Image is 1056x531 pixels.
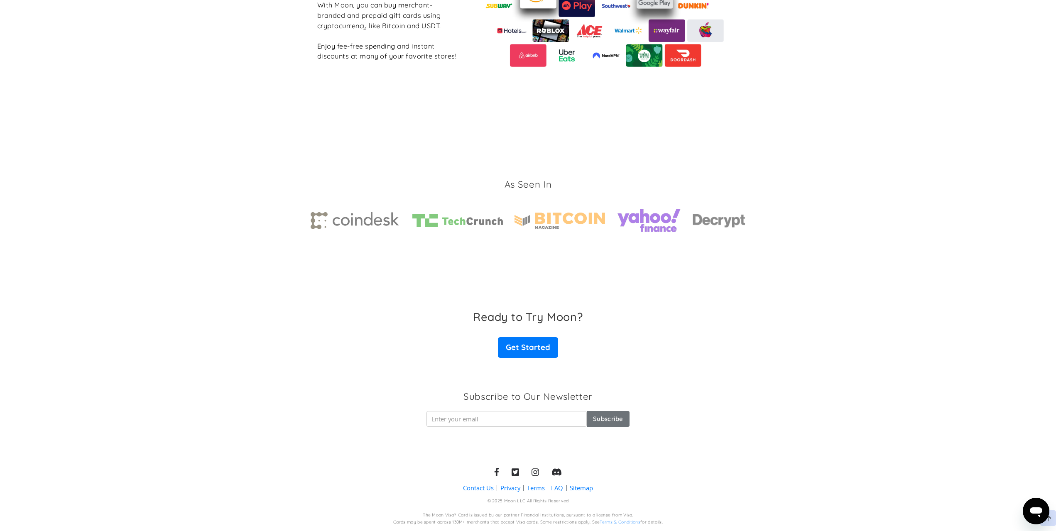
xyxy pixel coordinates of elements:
[311,212,401,230] img: Coindesk
[551,484,563,492] a: FAQ
[617,203,681,238] img: yahoo finance
[600,519,640,525] a: Terms & Conditions
[423,512,633,519] div: The Moon Visa® Card is issued by our partner Financial Institutions, pursuant to a license from V...
[412,214,503,227] img: TechCrunch
[488,498,569,504] div: © 2025 Moon LLC All Rights Reserved
[1023,498,1049,524] iframe: Button to launch messaging window
[393,519,663,526] div: Cards may be spent across 130M+ merchants that accept Visa cards. Some restrictions apply. See fo...
[498,337,558,358] a: Get Started
[426,411,586,427] input: Enter your email
[473,310,583,323] h3: Ready to Try Moon?
[426,411,629,427] form: Newsletter Form
[515,213,605,229] img: Bitcoin magazine
[693,212,746,229] img: decrypt
[587,411,630,427] input: Subscribe
[527,484,545,492] a: Terms
[500,484,520,492] a: Privacy
[463,390,593,403] h3: Subscribe to Our Newsletter
[463,484,494,492] a: Contact Us
[570,484,593,492] a: Sitemap
[505,178,552,191] h3: As Seen In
